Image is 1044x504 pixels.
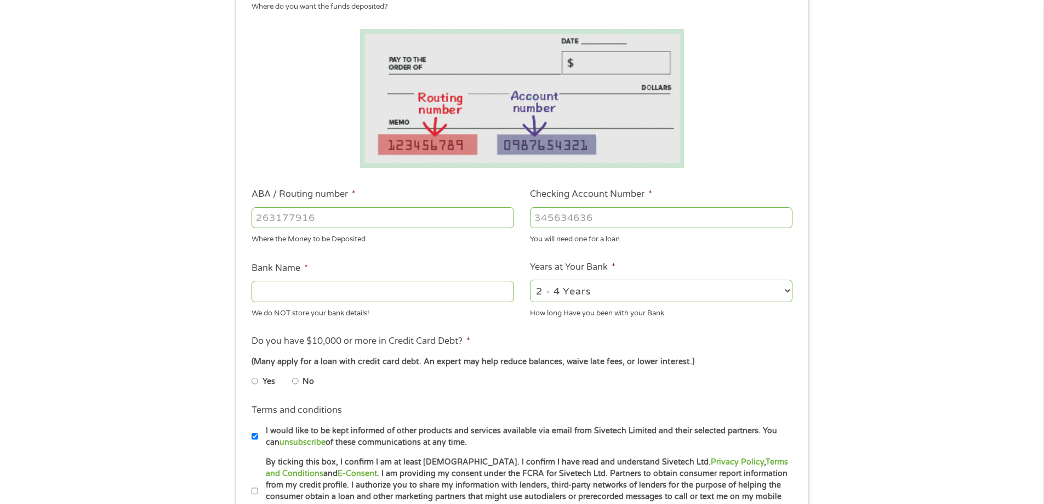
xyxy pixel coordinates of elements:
label: No [303,376,314,388]
label: Terms and conditions [252,405,342,416]
input: 345634636 [530,207,792,228]
label: I would like to be kept informed of other products and services available via email from Sivetech... [258,425,796,449]
div: Where do you want the funds deposited? [252,2,784,13]
label: Do you have $10,000 or more in Credit Card Debt? [252,336,470,347]
label: Yes [263,376,275,388]
a: unsubscribe [279,438,326,447]
label: Bank Name [252,263,308,274]
div: How long Have you been with your Bank [530,304,792,319]
a: Terms and Conditions [266,457,788,478]
img: Routing number location [360,29,684,168]
div: You will need one for a loan. [530,230,792,245]
div: Where the Money to be Deposited [252,230,514,245]
a: E-Consent [338,469,377,478]
div: (Many apply for a loan with credit card debt. An expert may help reduce balances, waive late fees... [252,356,792,368]
label: Years at Your Bank [530,262,615,273]
div: We do NOT store your bank details! [252,304,514,319]
label: Checking Account Number [530,189,652,200]
label: ABA / Routing number [252,189,356,200]
a: Privacy Policy [711,457,764,467]
input: 263177916 [252,207,514,228]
